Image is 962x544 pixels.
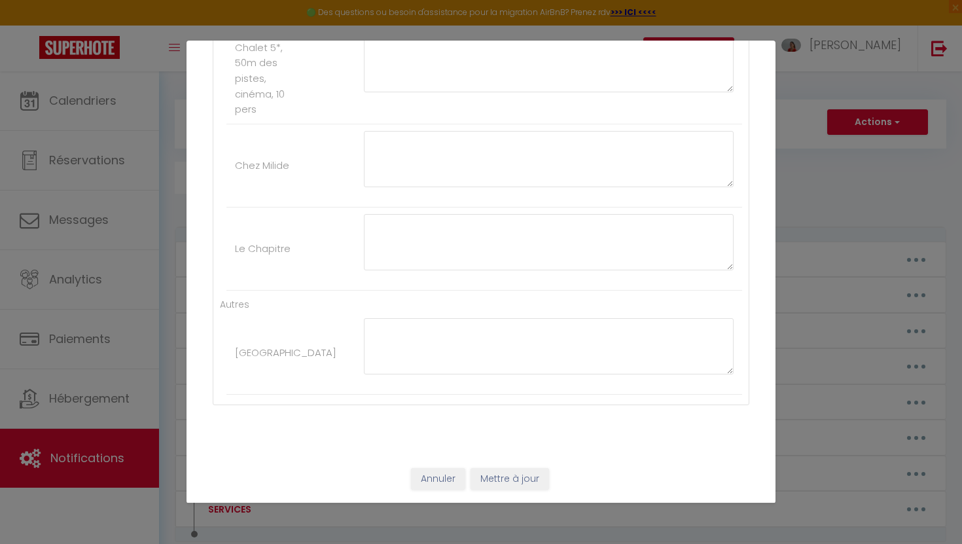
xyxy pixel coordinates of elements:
label: Les Cimes · Chalet 5*, 50m des pistes, cinéma, 10 pers [235,24,304,117]
label: Le Chapitre [235,241,291,257]
label: [GEOGRAPHIC_DATA] [235,345,336,361]
button: Annuler [411,468,465,490]
button: Mettre à jour [471,468,549,490]
label: Chez Milide [235,158,289,173]
label: Autres [220,297,249,312]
